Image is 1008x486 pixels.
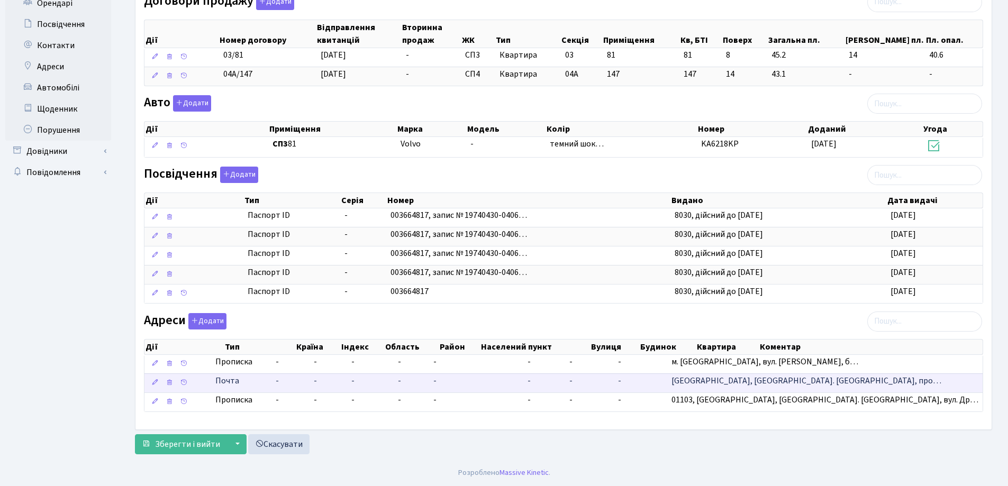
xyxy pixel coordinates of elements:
[217,165,258,184] a: Додати
[466,122,546,136] th: Модель
[675,267,763,278] span: 8030, дійсний до [DATE]
[546,122,697,136] th: Колір
[144,95,211,112] label: Авто
[391,267,527,278] span: 003664817, запис № 19740430-0406…
[144,20,219,48] th: Дії
[528,375,531,387] span: -
[273,138,392,150] span: 81
[391,209,527,221] span: 003664817, запис № 19740430-0406…
[220,167,258,183] button: Посвідчення
[618,394,621,406] span: -
[340,193,386,208] th: Серія
[344,228,348,240] span: -
[590,340,639,354] th: Вулиця
[726,49,763,61] span: 8
[386,193,670,208] th: Номер
[188,313,226,329] button: Адреси
[5,77,111,98] a: Автомобілі
[550,138,604,150] span: темний шок…
[170,94,211,112] a: Додати
[344,209,348,221] span: -
[849,49,921,61] span: 14
[215,356,252,368] span: Прописка
[569,356,573,368] span: -
[569,394,573,406] span: -
[726,68,763,80] span: 14
[406,68,409,80] span: -
[391,286,429,297] span: 003664817
[173,95,211,112] button: Авто
[433,375,437,387] span: -
[396,122,466,136] th: Марка
[223,68,252,80] span: 04А/147
[495,20,560,48] th: Тип
[344,247,348,259] span: -
[398,394,401,406] span: -
[243,193,340,208] th: Тип
[273,138,288,150] b: СП3
[849,68,921,80] span: -
[398,375,401,387] span: -
[675,286,763,297] span: 8030, дійсний до [DATE]
[675,228,763,240] span: 8030, дійсний до [DATE]
[135,434,227,454] button: Зберегти і вийти
[433,394,437,406] span: -
[560,20,603,48] th: Секція
[219,20,316,48] th: Номер договору
[675,247,763,259] span: 8030, дійсний до [DATE]
[144,122,268,136] th: Дії
[406,49,409,61] span: -
[433,356,437,368] span: -
[639,340,696,354] th: Будинок
[351,375,355,387] span: -
[767,20,845,48] th: Загальна пл.
[248,434,310,454] a: Скасувати
[316,20,401,48] th: Відправлення квитанцій
[565,49,574,61] span: 03
[696,340,758,354] th: Квартира
[807,122,922,136] th: Доданий
[602,20,679,48] th: Приміщення
[771,68,841,80] span: 43.1
[186,311,226,329] a: Додати
[886,193,983,208] th: Дата видачі
[391,228,527,240] span: 003664817, запис № 19740430-0406…
[684,68,718,80] span: 147
[671,375,941,387] span: [GEOGRAPHIC_DATA], [GEOGRAPHIC_DATA]. [GEOGRAPHIC_DATA], про…
[771,49,841,61] span: 45.2
[144,167,258,183] label: Посвідчення
[461,20,495,48] th: ЖК
[5,120,111,141] a: Порушення
[351,356,355,368] span: -
[671,394,978,406] span: 01103, [GEOGRAPHIC_DATA], [GEOGRAPHIC_DATA]. [GEOGRAPHIC_DATA], вул. Др…
[922,122,983,136] th: Угода
[295,340,340,354] th: Країна
[891,247,916,259] span: [DATE]
[480,340,590,354] th: Населений пункт
[5,56,111,77] a: Адреси
[321,49,346,61] span: [DATE]
[607,49,615,61] span: 81
[314,356,317,368] span: -
[697,122,807,136] th: Номер
[684,49,718,61] span: 81
[811,138,837,150] span: [DATE]
[925,20,983,48] th: Пл. опал.
[465,49,491,61] span: СП3
[618,375,621,387] span: -
[215,375,239,387] span: Почта
[607,68,620,80] span: 147
[5,14,111,35] a: Посвідчення
[144,340,224,354] th: Дії
[891,209,916,221] span: [DATE]
[759,340,983,354] th: Коментар
[5,35,111,56] a: Контакти
[891,267,916,278] span: [DATE]
[929,49,978,61] span: 40.6
[384,340,439,354] th: Область
[248,286,336,298] span: Паспорт ID
[223,49,243,61] span: 03/81
[276,394,305,406] span: -
[722,20,767,48] th: Поверх
[144,193,243,208] th: Дії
